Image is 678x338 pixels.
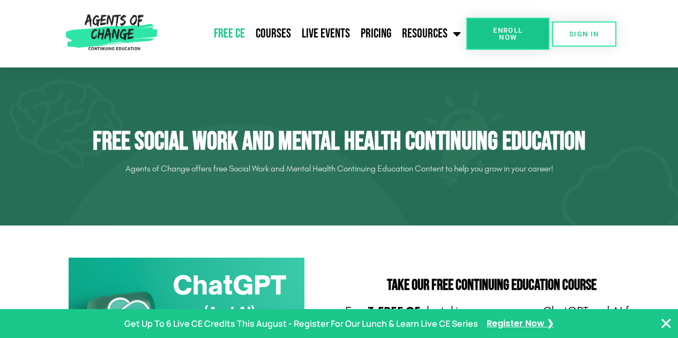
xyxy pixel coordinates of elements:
[368,304,427,318] b: 3 FREE CEs
[345,278,639,293] h2: Take Our FREE Continuing Education Course
[552,21,616,47] a: SIGN IN
[345,304,639,334] p: Earn by taking our course on ChatGPT and AI for Social Workers and Mental Health Professionals.
[161,20,466,47] nav: Menu
[296,20,355,47] a: Live Events
[569,31,599,37] span: SIGN IN
[250,20,296,47] a: Courses
[39,160,639,177] p: Agents of Change offers free Social Work and Mental Health Continuing Education Content to help y...
[39,126,639,157] h1: Free Social Work and Mental Health Continuing Education
[487,316,554,332] a: Register Now ❯
[466,18,549,50] a: Enroll Now
[355,20,397,47] a: Pricing
[660,317,673,330] button: Close Banner
[124,316,478,332] p: Get Up To 6 Live CE Credits This August - Register For Our Lunch & Learn Live CE Series
[483,27,532,41] span: Enroll Now
[397,20,466,47] a: Resources
[208,20,250,47] a: Free CE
